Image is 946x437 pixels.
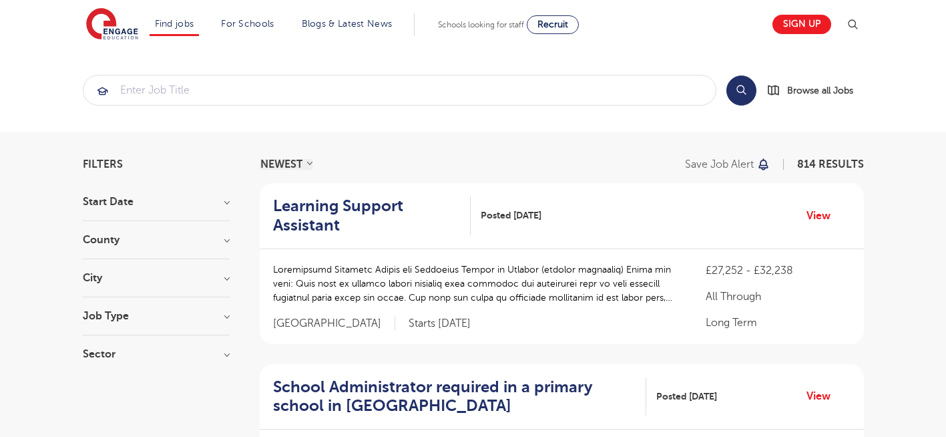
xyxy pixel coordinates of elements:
[273,263,680,305] p: Loremipsumd Sitametc Adipis eli Seddoeius Tempor in Utlabor (etdolor magnaaliq) Enima min veni: Q...
[273,378,636,416] h2: School Administrator required in a primary school in [GEOGRAPHIC_DATA]
[806,388,841,405] a: View
[685,159,754,170] p: Save job alert
[273,317,395,331] span: [GEOGRAPHIC_DATA]
[409,317,471,331] p: Starts [DATE]
[302,19,393,29] a: Blogs & Latest News
[86,8,138,41] img: Engage Education
[83,311,230,321] h3: Job Type
[772,15,831,34] a: Sign up
[706,263,850,279] p: £27,252 - £32,238
[706,315,850,331] p: Long Term
[273,378,646,416] a: School Administrator required in a primary school in [GEOGRAPHIC_DATA]
[787,83,853,98] span: Browse all Jobs
[685,159,771,170] button: Save job alert
[83,196,230,207] h3: Start Date
[481,208,541,223] span: Posted [DATE]
[797,158,864,170] span: 814 RESULTS
[438,20,524,29] span: Schools looking for staff
[221,19,274,29] a: For Schools
[527,15,579,34] a: Recruit
[726,76,756,106] button: Search
[537,19,568,29] span: Recruit
[83,159,123,170] span: Filters
[706,289,850,305] p: All Through
[273,196,460,235] h2: Learning Support Assistant
[273,196,471,235] a: Learning Support Assistant
[83,235,230,245] h3: County
[767,83,864,98] a: Browse all Jobs
[83,76,716,105] input: Submit
[83,349,230,359] h3: Sector
[83,75,716,106] div: Submit
[656,390,717,404] span: Posted [DATE]
[155,19,194,29] a: Find jobs
[806,207,841,225] a: View
[83,273,230,283] h3: City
